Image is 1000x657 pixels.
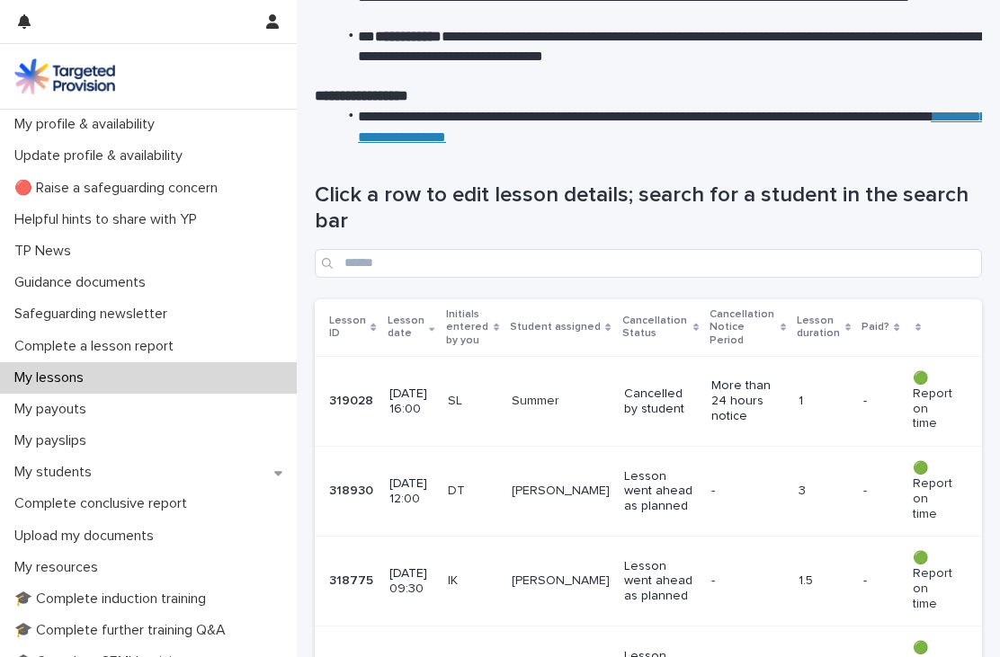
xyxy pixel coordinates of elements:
[7,622,240,639] p: 🎓 Complete further training Q&A
[315,537,982,626] tr: 318775318775 [DATE] 09:30IK[PERSON_NAME]Lesson went ahead as planned-1.5-- 🟢 Report on time
[624,559,697,604] p: Lesson went ahead as planned
[7,559,112,576] p: My resources
[315,182,982,235] h1: Click a row to edit lesson details; search for a student in the search bar
[913,551,953,611] p: 🟢 Report on time
[7,590,220,608] p: 🎓 Complete induction training
[315,356,982,446] tr: 319028319028 [DATE] 16:00SLSummerCancelled by studentMore than 24 hours notice1-- 🟢 Report on time
[14,58,115,94] img: M5nRWzHhSzIhMunXDL62
[624,386,697,417] p: Cancelled by student
[624,469,697,514] p: Lesson went ahead as planned
[512,573,610,589] p: [PERSON_NAME]
[7,401,101,418] p: My payouts
[512,394,610,409] p: Summer
[388,311,425,344] p: Lesson date
[329,480,377,499] p: 318930
[329,311,366,344] p: Lesson ID
[711,378,784,423] p: More than 24 hours notice
[7,528,168,545] p: Upload my documents
[862,317,889,337] p: Paid?
[446,305,490,351] p: Initials entered by you
[622,311,689,344] p: Cancellation Status
[913,461,953,521] p: 🟢 Report on time
[799,484,849,499] p: 3
[389,566,433,597] p: [DATE] 09:30
[329,390,377,409] p: 319028
[7,338,188,355] p: Complete a lesson report
[448,573,498,589] p: IK
[863,390,871,409] p: -
[711,484,784,499] p: -
[7,369,98,386] p: My lessons
[7,147,197,164] p: Update profile & availability
[315,447,982,537] tr: 318930318930 [DATE] 12:00DT[PERSON_NAME]Lesson went ahead as planned-3-- 🟢 Report on time
[913,371,953,431] p: 🟢 Report on time
[7,116,169,133] p: My profile & availability
[799,573,849,589] p: 1.5
[7,495,201,512] p: Complete conclusive report
[711,573,784,589] p: -
[7,211,211,228] p: Helpful hints to share with YP
[389,476,433,507] p: [DATE] 12:00
[863,480,871,499] p: -
[7,306,182,323] p: Safeguarding newsletter
[710,305,776,351] p: Cancellation Notice Period
[329,570,377,589] p: 318775
[7,432,101,449] p: My payslips
[7,274,160,291] p: Guidance documents
[389,386,433,417] p: [DATE] 16:00
[797,311,841,344] p: Lesson duration
[512,484,610,499] p: [PERSON_NAME]
[7,464,106,481] p: My students
[510,317,601,337] p: Student assigned
[315,249,982,278] input: Search
[7,180,232,197] p: 🔴 Raise a safeguarding concern
[799,394,849,409] p: 1
[7,243,85,260] p: TP News
[448,484,498,499] p: DT
[863,570,871,589] p: -
[448,394,498,409] p: SL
